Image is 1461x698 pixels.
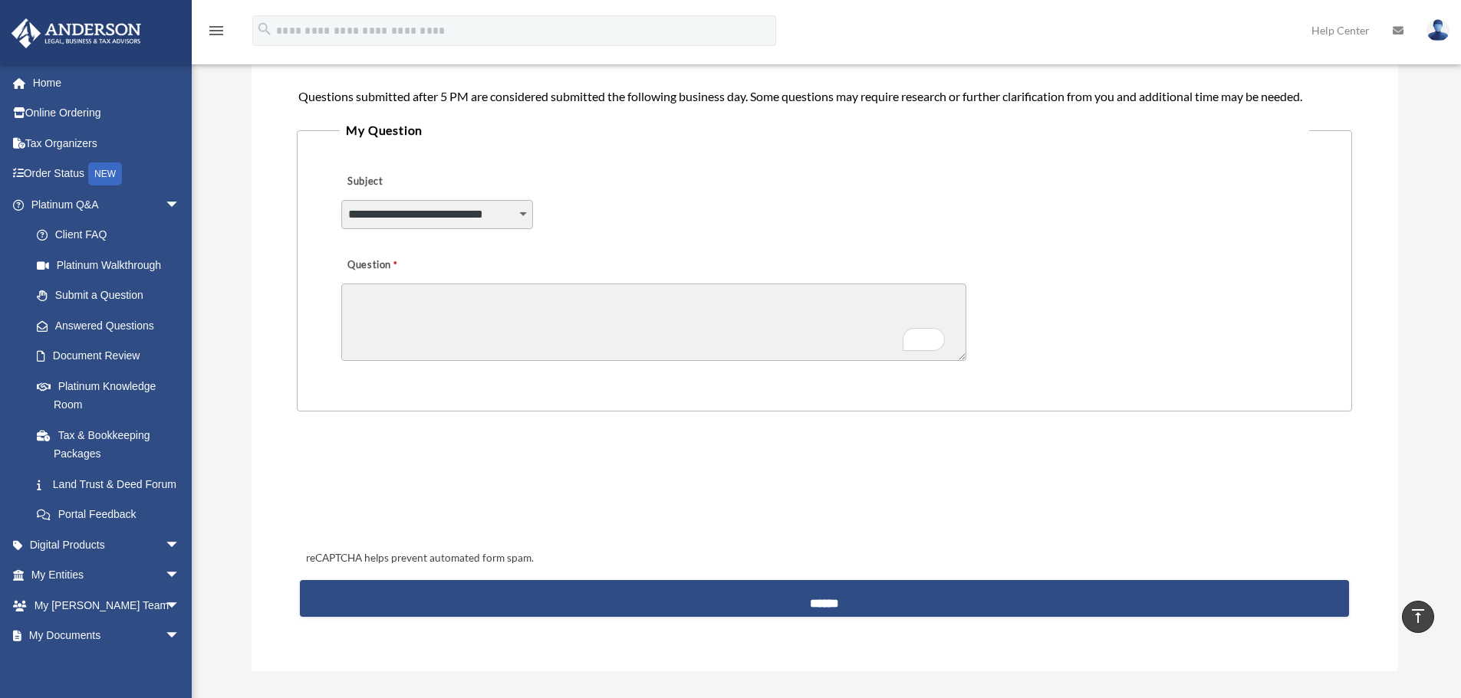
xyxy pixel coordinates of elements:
a: Tax Organizers [11,128,203,159]
iframe: To enrich screen reader interactions, please activate Accessibility in Grammarly extension settings [301,459,535,519]
a: Tax & Bookkeeping Packages [21,420,203,469]
img: User Pic [1426,19,1449,41]
a: Digital Productsarrow_drop_down [11,529,203,560]
a: menu [207,27,225,40]
a: Platinum Walkthrough [21,250,203,280]
a: Platinum Q&Aarrow_drop_down [11,189,203,220]
div: reCAPTCHA helps prevent automated form spam. [300,549,1348,568]
label: Question [341,255,460,277]
a: Land Trust & Deed Forum [21,469,203,500]
a: Client FAQ [21,220,203,251]
a: Online Ordering [11,98,203,129]
textarea: To enrich screen reader interactions, please activate Accessibility in Grammarly extension settings [341,283,966,361]
a: My [PERSON_NAME] Teamarrow_drop_down [11,590,203,621]
a: Document Review [21,341,203,372]
i: vertical_align_top [1409,607,1427,625]
div: NEW [88,162,122,185]
span: arrow_drop_down [165,529,196,561]
a: vertical_align_top [1402,601,1434,633]
a: Answered Questions [21,310,203,341]
span: arrow_drop_down [165,560,196,591]
a: Submit a Question [21,280,196,311]
a: Home [11,67,203,98]
label: Subject [341,172,487,193]
span: arrow_drop_down [165,189,196,221]
legend: My Question [340,120,1308,141]
a: Portal Feedback [21,500,203,530]
a: My Documentsarrow_drop_down [11,621,203,651]
a: Platinum Knowledge Room [21,371,203,420]
i: menu [207,21,225,40]
i: search [256,21,273,38]
img: Anderson Advisors Platinum Portal [7,18,146,48]
span: arrow_drop_down [165,621,196,652]
span: arrow_drop_down [165,590,196,621]
a: Order StatusNEW [11,159,203,190]
a: My Entitiesarrow_drop_down [11,560,203,591]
